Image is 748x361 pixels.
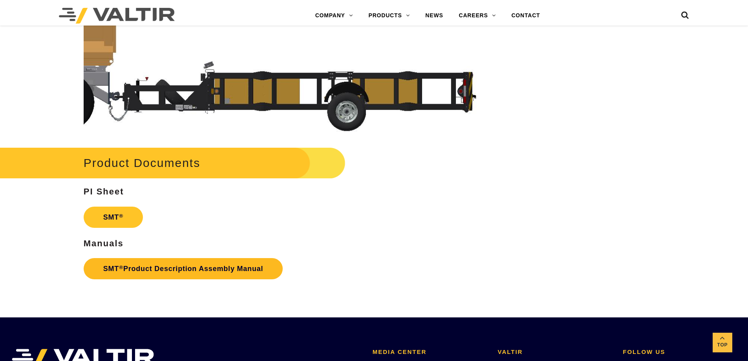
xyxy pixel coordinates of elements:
[84,207,143,228] a: SMT®
[119,213,123,219] sup: ®
[417,8,451,24] a: NEWS
[373,349,486,356] h2: MEDIA CENTER
[59,8,175,24] img: Valtir
[84,187,124,196] strong: PI Sheet
[307,8,361,24] a: COMPANY
[713,341,732,350] span: Top
[713,333,732,352] a: Top
[503,8,548,24] a: CONTACT
[361,8,418,24] a: PRODUCTS
[84,258,283,279] a: SMT®Product Description Assembly Manual
[451,8,504,24] a: CAREERS
[84,238,124,248] strong: Manuals
[623,349,736,356] h2: FOLLOW US
[498,349,611,356] h2: VALTIR
[119,264,123,270] sup: ®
